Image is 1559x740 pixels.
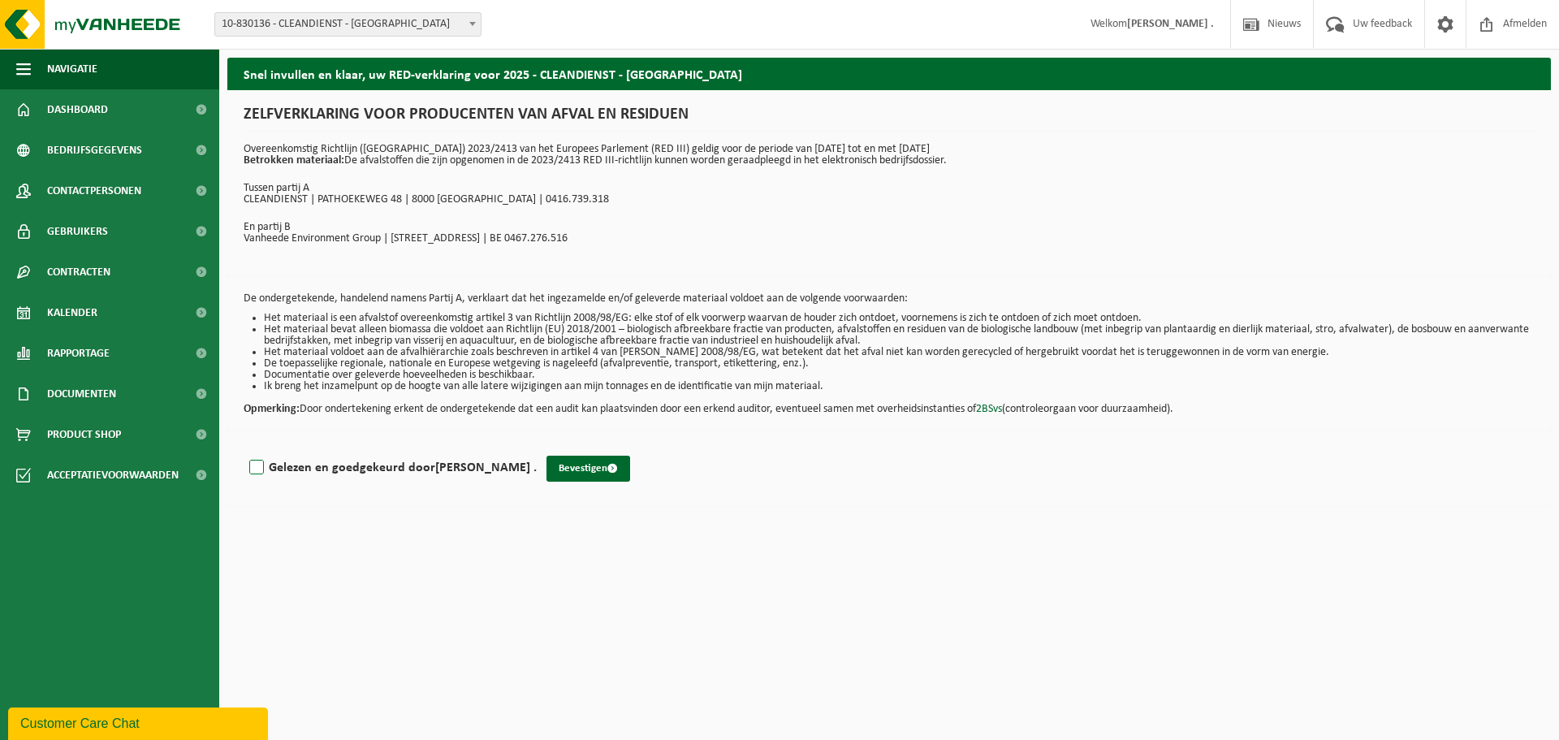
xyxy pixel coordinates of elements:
[246,456,537,480] label: Gelezen en goedgekeurd door
[244,233,1535,245] p: Vanheede Environment Group | [STREET_ADDRESS] | BE 0467.276.516
[244,222,1535,233] p: En partij B
[264,370,1535,381] li: Documentatie over geleverde hoeveelheden is beschikbaar.
[244,154,344,167] strong: Betrokken materiaal:
[227,58,1551,89] h2: Snel invullen en klaar, uw RED-verklaring voor 2025 - CLEANDIENST - [GEOGRAPHIC_DATA]
[264,313,1535,324] li: Het materiaal is een afvalstof overeenkomstig artikel 3 van Richtlijn 2008/98/EG: elke stof of el...
[47,292,97,333] span: Kalender
[976,403,1002,415] a: 2BSvs
[244,293,1535,305] p: De ondergetekende, handelend namens Partij A, verklaart dat het ingezamelde en/of geleverde mater...
[47,252,110,292] span: Contracten
[47,130,142,171] span: Bedrijfsgegevens
[1127,18,1214,30] strong: [PERSON_NAME] .
[47,414,121,455] span: Product Shop
[47,49,97,89] span: Navigatie
[215,13,481,36] span: 10-830136 - CLEANDIENST - BRUGGE
[47,374,116,414] span: Documenten
[214,12,482,37] span: 10-830136 - CLEANDIENST - BRUGGE
[264,324,1535,347] li: Het materiaal bevat alleen biomassa die voldoet aan Richtlijn (EU) 2018/2001 – biologisch afbreek...
[244,194,1535,206] p: CLEANDIENST | PATHOEKEWEG 48 | 8000 [GEOGRAPHIC_DATA] | 0416.739.318
[546,456,630,482] button: Bevestigen
[244,106,1535,132] h1: ZELFVERKLARING VOOR PRODUCENTEN VAN AFVAL EN RESIDUEN
[8,704,271,740] iframe: chat widget
[264,347,1535,358] li: Het materiaal voldoet aan de afvalhiërarchie zoals beschreven in artikel 4 van [PERSON_NAME] 2008...
[264,381,1535,392] li: Ik breng het inzamelpunt op de hoogte van alle latere wijzigingen aan mijn tonnages en de identif...
[244,183,1535,194] p: Tussen partij A
[264,358,1535,370] li: De toepasselijke regionale, nationale en Europese wetgeving is nageleefd (afvalpreventie, transpo...
[47,333,110,374] span: Rapportage
[244,392,1535,415] p: Door ondertekening erkent de ondergetekende dat een audit kan plaatsvinden door een erkend audito...
[435,461,537,474] strong: [PERSON_NAME] .
[47,89,108,130] span: Dashboard
[47,211,108,252] span: Gebruikers
[47,171,141,211] span: Contactpersonen
[47,455,179,495] span: Acceptatievoorwaarden
[244,403,300,415] strong: Opmerking:
[244,144,1535,167] p: Overeenkomstig Richtlijn ([GEOGRAPHIC_DATA]) 2023/2413 van het Europees Parlement (RED III) geldi...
